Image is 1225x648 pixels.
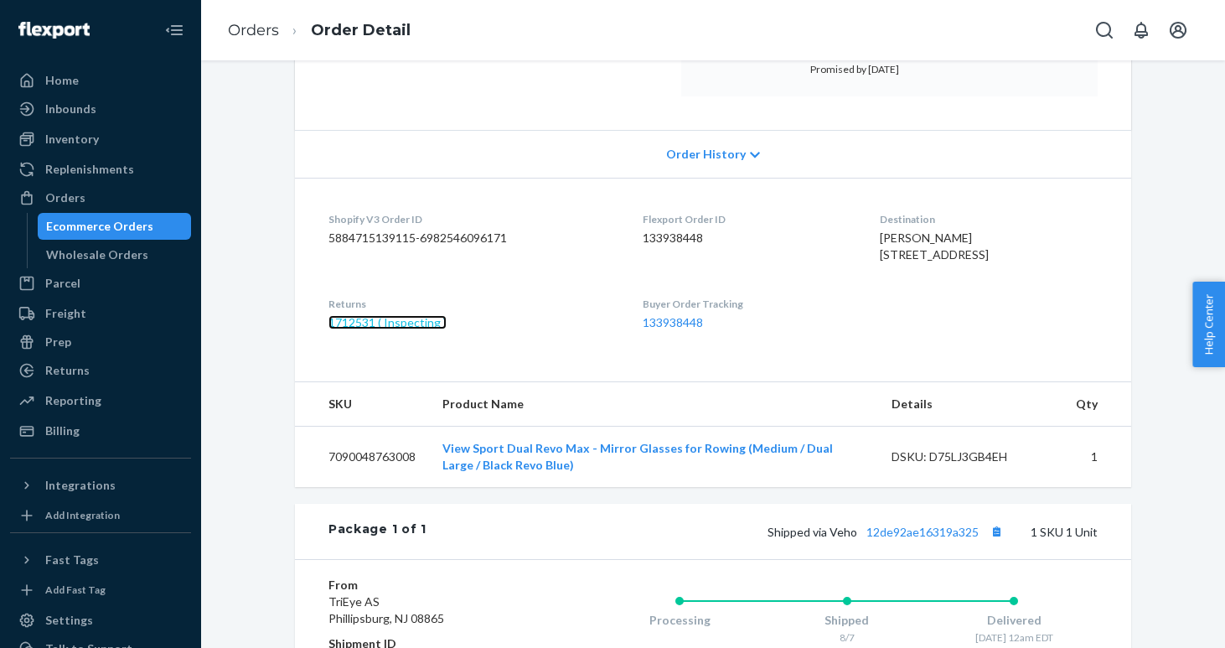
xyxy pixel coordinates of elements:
div: Ecommerce Orders [46,218,153,235]
a: Order Detail [311,21,411,39]
button: Open notifications [1124,13,1158,47]
div: Billing [45,422,80,439]
span: [PERSON_NAME] [STREET_ADDRESS] [880,231,989,262]
div: Wholesale Orders [46,246,148,263]
a: Replenishments [10,156,191,183]
div: Returns [45,362,90,379]
dt: Buyer Order Tracking [643,297,852,311]
a: Returns [10,357,191,384]
a: Add Integration [10,505,191,526]
a: 12de92ae16319a325 [866,525,979,539]
a: Ecommerce Orders [38,213,192,240]
a: Billing [10,417,191,444]
a: Prep [10,329,191,355]
div: Orders [45,189,85,206]
span: Order History [666,146,746,163]
div: Add Fast Tag [45,583,106,597]
a: Home [10,67,191,94]
div: 8/7 [763,630,931,645]
div: Prep [45,334,71,350]
div: Settings [45,612,93,629]
td: 7090048763008 [295,427,429,488]
a: Orders [10,184,191,211]
a: Parcel [10,270,191,297]
button: Integrations [10,472,191,499]
span: TriEye AS Phillipsburg, NJ 08865 [328,594,444,625]
div: Inbounds [45,101,96,117]
th: Details [878,382,1062,427]
div: Package 1 of 1 [328,521,426,542]
button: Close Navigation [158,13,191,47]
th: Qty [1062,382,1131,427]
div: [DATE] 12am EDT [930,630,1098,645]
button: Help Center [1192,282,1225,367]
div: Freight [45,305,86,322]
div: Replenishments [45,161,134,178]
div: Add Integration [45,508,120,522]
div: Integrations [45,477,116,494]
th: Product Name [429,382,878,427]
div: Processing [596,612,763,629]
a: Reporting [10,387,191,414]
button: Fast Tags [10,547,191,573]
span: Shipped via Veho [768,525,1007,539]
dd: 133938448 [643,230,852,246]
a: Inbounds [10,96,191,122]
button: Open account menu [1161,13,1195,47]
th: SKU [295,382,429,427]
div: DSKU: D75LJ3GB4EH [892,448,1049,465]
div: Home [45,72,79,89]
div: Inventory [45,131,99,148]
dt: Returns [328,297,616,311]
dd: 5884715139115-6982546096171 [328,230,616,246]
div: Reporting [45,392,101,409]
a: Orders [228,21,279,39]
p: Promised by [DATE] [810,62,969,76]
div: Parcel [45,275,80,292]
dt: From [328,577,529,594]
div: Delivered [930,612,1098,629]
button: Open Search Box [1088,13,1121,47]
button: Copy tracking number [985,521,1007,542]
div: 1 SKU 1 Unit [426,521,1098,542]
a: 133938448 [643,315,703,329]
a: Wholesale Orders [38,241,192,268]
a: Freight [10,300,191,327]
a: Settings [10,607,191,634]
dt: Flexport Order ID [643,212,852,226]
a: Add Fast Tag [10,580,191,600]
ol: breadcrumbs [215,6,424,55]
a: 1712531 ( Inspecting ) [328,315,447,329]
div: Fast Tags [45,552,99,568]
td: 1 [1062,427,1131,488]
a: View Sport Dual Revo Max - Mirror Glasses for Rowing (Medium / Dual Large / Black Revo Blue) [442,441,833,472]
img: Flexport logo [18,22,90,39]
dt: Destination [880,212,1098,226]
div: Shipped [763,612,931,629]
a: Inventory [10,126,191,153]
dt: Shopify V3 Order ID [328,212,616,226]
